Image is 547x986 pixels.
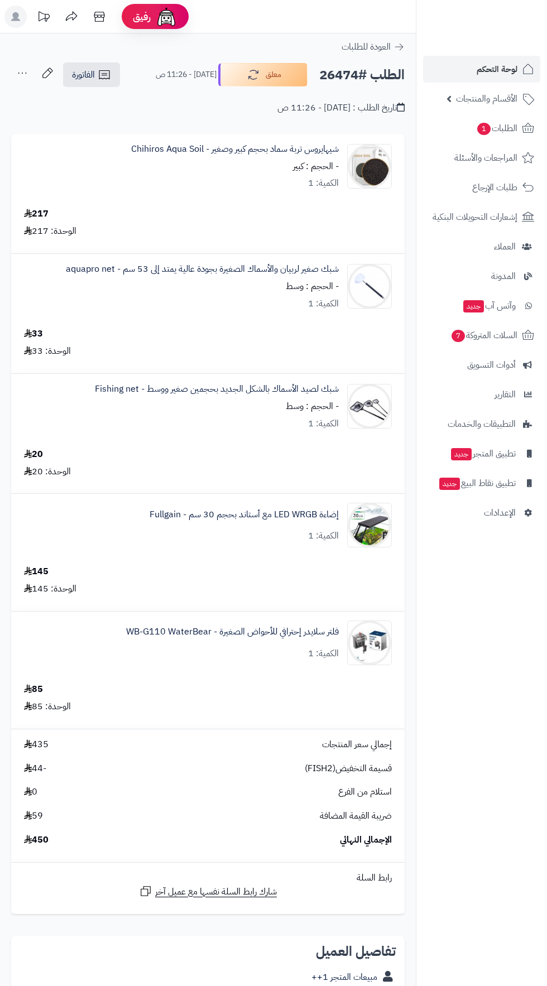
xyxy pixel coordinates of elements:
div: الوحدة: 145 [24,583,76,595]
a: الإعدادات [423,499,540,526]
span: الأقسام والمنتجات [456,91,517,107]
a: الفاتورة [63,62,120,87]
span: قسيمة التخفيض(FISH2) [305,762,392,775]
img: ai-face.png [155,6,177,28]
div: الوحدة: 20 [24,465,71,478]
small: [DATE] - 11:26 ص [156,69,217,80]
h2: الطلب #26474 [319,64,405,86]
span: وآتس آب [462,298,516,314]
div: الكمية: 1 [308,297,339,310]
a: وآتس آبجديد [423,292,540,319]
div: الكمية: 1 [308,647,339,660]
span: جديد [451,448,472,460]
span: شارك رابط السلة نفسها مع عميل آخر [155,886,277,898]
span: التقارير [495,387,516,402]
span: جديد [439,478,460,490]
a: شبك لصيد الأسماك بالشكل الجديد بحجمين صغير ووسط - Fishing net [95,383,339,396]
span: أدوات التسويق [467,357,516,373]
span: 7 [452,330,465,342]
span: رفيق [133,10,151,23]
div: الوحدة: 85 [24,700,71,713]
a: مبيعات المتجر 1++ [311,970,377,984]
div: 85 [24,683,43,696]
span: 450 [24,834,49,846]
a: أدوات التسويق [423,352,540,378]
a: المراجعات والأسئلة [423,145,540,171]
span: الإجمالي النهائي [340,834,392,846]
a: تطبيق نقاط البيعجديد [423,470,540,497]
small: - الحجم : وسط [286,280,339,293]
span: تطبيق نقاط البيع [438,475,516,491]
a: التطبيقات والخدمات [423,411,540,437]
a: لوحة التحكم [423,56,540,83]
span: 1 [477,123,491,135]
a: طلبات الإرجاع [423,174,540,201]
div: 217 [24,208,49,220]
span: العملاء [494,239,516,254]
div: الكمية: 1 [308,177,339,190]
a: العملاء [423,233,540,260]
img: 1638612812-HTB15JPNbdfvK1RjSspfq6zzXFXau-90x90.jpg [348,264,391,309]
span: إجمالي سعر المنتجات [322,738,392,751]
div: 20 [24,448,43,461]
div: 145 [24,565,49,578]
span: العودة للطلبات [342,40,391,54]
img: 1716630715-WB-G110-90x90.jpg [348,621,391,665]
img: 1717731971-Screenshot_%D9%A2%D9%A0%D9%A2%D9%A4%D9%A0%D9%A6%D9%A0%D9%A7_%D9%A0%D9%A3%D9%A3%D9%A2%D... [348,384,391,429]
span: استلام من الفرع [338,786,392,799]
span: المدونة [491,268,516,284]
span: إشعارات التحويلات البنكية [433,209,517,225]
img: 1705020852-1568063293-995509387-90x90.jpg [348,503,391,547]
small: - الحجم : كبير [293,160,339,173]
button: معلق [218,63,308,86]
div: 33 [24,328,43,340]
a: إضاءة LED WRGB مع أستاند بحجم 30 سم - Fullgain [150,508,339,521]
span: لوحة التحكم [477,61,517,77]
span: تطبيق المتجر [450,446,516,461]
span: السلات المتروكة [450,328,517,343]
a: شبك صغير لربيان والأسماك الصغيرة بجودة عالية يمتد إلى 53 سم - aquapro net [66,263,339,276]
span: ضريبة القيمة المضافة [320,810,392,823]
a: شيهايروس تربة سماد بحجم كبير وصغير - Chihiros Aqua Soil [131,143,339,156]
a: الطلبات1 [423,115,540,142]
img: 1717726747-1s111WswweeksAqEWEFsuaegshryjDEDWEhtgr-90x90.jpg [348,144,391,189]
div: الوحدة: 217 [24,225,76,238]
span: جديد [463,300,484,312]
h2: تفاصيل العميل [20,945,396,958]
span: المراجعات والأسئلة [454,150,517,166]
a: التقارير [423,381,540,408]
div: الكمية: 1 [308,417,339,430]
span: الإعدادات [484,505,516,521]
a: شارك رابط السلة نفسها مع عميل آخر [139,884,277,898]
span: 435 [24,738,49,751]
a: العودة للطلبات [342,40,405,54]
span: طلبات الإرجاع [472,180,517,195]
span: التطبيقات والخدمات [448,416,516,432]
div: تاريخ الطلب : [DATE] - 11:26 ص [277,102,405,114]
a: المدونة [423,263,540,290]
a: تطبيق المتجرجديد [423,440,540,467]
small: - الحجم : وسط [286,400,339,413]
span: 59 [24,810,43,823]
div: الكمية: 1 [308,530,339,542]
a: فلتر سلايدر إحترافي للأحواض الصغيرة - WB-G110 WaterBear [126,626,339,638]
a: السلات المتروكة7 [423,322,540,349]
a: إشعارات التحويلات البنكية [423,204,540,230]
span: 0 [24,786,37,799]
div: الوحدة: 33 [24,345,71,358]
span: الطلبات [476,121,517,136]
div: رابط السلة [16,872,400,884]
a: تحديثات المنصة [30,6,57,31]
span: -44 [24,762,46,775]
span: الفاتورة [72,68,95,81]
